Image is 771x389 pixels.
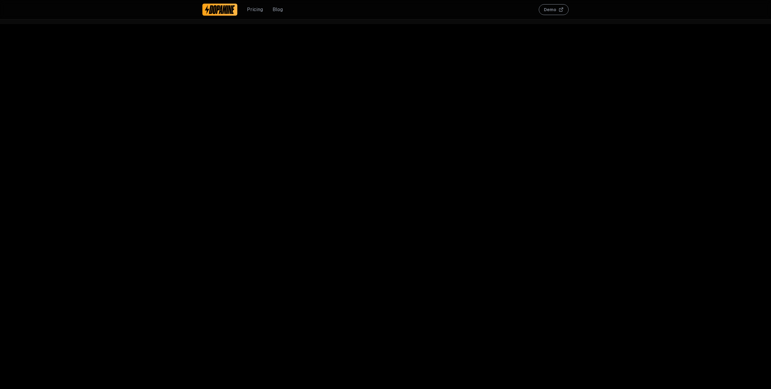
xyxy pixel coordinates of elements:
[273,6,283,13] a: Blog
[205,5,235,14] img: Dopamine
[202,4,237,16] a: Dopamine
[539,4,569,15] button: Demo
[247,6,263,13] a: Pricing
